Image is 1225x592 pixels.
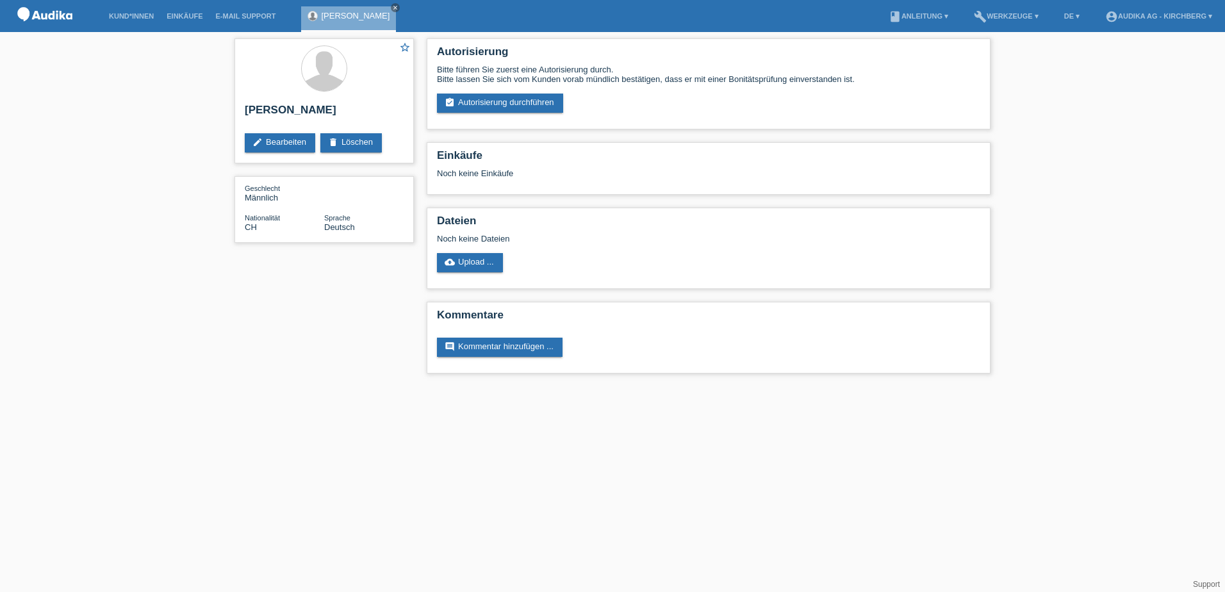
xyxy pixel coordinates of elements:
i: cloud_upload [445,257,455,267]
span: Schweiz [245,222,257,232]
a: Einkäufe [160,12,209,20]
h2: Kommentare [437,309,980,328]
a: commentKommentar hinzufügen ... [437,338,563,357]
a: Support [1193,580,1220,589]
span: Deutsch [324,222,355,232]
a: assignment_turned_inAutorisierung durchführen [437,94,563,113]
a: deleteLöschen [320,133,382,152]
a: bookAnleitung ▾ [882,12,955,20]
span: Nationalität [245,214,280,222]
a: E-Mail Support [210,12,283,20]
i: star_border [399,42,411,53]
div: Noch keine Einkäufe [437,169,980,188]
a: POS — MF Group [13,25,77,35]
span: Sprache [324,214,350,222]
h2: Autorisierung [437,45,980,65]
a: account_circleAudika AG - Kirchberg ▾ [1099,12,1219,20]
a: DE ▾ [1058,12,1086,20]
a: cloud_uploadUpload ... [437,253,503,272]
div: Noch keine Dateien [437,234,828,243]
div: Männlich [245,183,324,202]
i: edit [252,137,263,147]
div: Bitte führen Sie zuerst eine Autorisierung durch. Bitte lassen Sie sich vom Kunden vorab mündlich... [437,65,980,84]
i: build [974,10,987,23]
h2: Dateien [437,215,980,234]
a: editBearbeiten [245,133,315,152]
a: buildWerkzeuge ▾ [967,12,1045,20]
a: close [391,3,400,12]
i: comment [445,341,455,352]
i: account_circle [1105,10,1118,23]
h2: [PERSON_NAME] [245,104,404,123]
i: delete [328,137,338,147]
a: Kund*innen [103,12,160,20]
a: [PERSON_NAME] [321,11,390,21]
i: close [392,4,399,11]
h2: Einkäufe [437,149,980,169]
span: Geschlecht [245,185,280,192]
i: assignment_turned_in [445,97,455,108]
a: star_border [399,42,411,55]
i: book [889,10,901,23]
